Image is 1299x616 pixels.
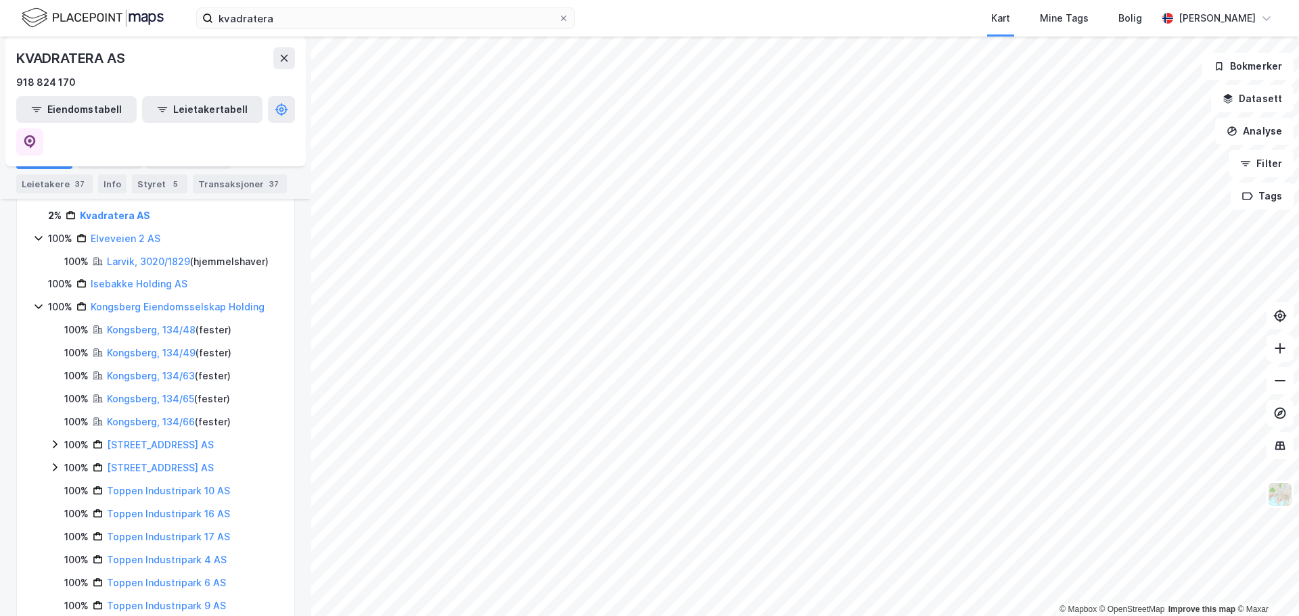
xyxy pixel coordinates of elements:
button: Leietakertabell [142,96,263,123]
div: 100% [64,552,89,568]
a: Toppen Industripark 10 AS [107,485,230,496]
div: 100% [64,414,89,430]
a: Mapbox [1059,605,1097,614]
div: 100% [48,299,72,315]
div: 100% [64,506,89,522]
div: 100% [64,391,89,407]
div: Kart [991,10,1010,26]
a: Kongsberg, 134/49 [107,347,196,358]
input: Søk på adresse, matrikkel, gårdeiere, leietakere eller personer [213,8,558,28]
button: Filter [1229,150,1294,177]
a: Larvik, 3020/1829 [107,256,190,267]
a: Toppen Industripark 17 AS [107,531,230,542]
div: Mine Tags [1040,10,1089,26]
div: 100% [48,276,72,292]
a: Kvadratera AS [80,210,150,221]
div: 100% [64,437,89,453]
div: 100% [64,460,89,476]
a: Kongsberg, 134/66 [107,416,195,427]
iframe: Chat Widget [1231,551,1299,616]
div: KVADRATERA AS [16,47,127,69]
div: Info [98,174,127,193]
div: 100% [48,231,72,247]
img: Z [1267,481,1293,507]
button: Analyse [1215,118,1294,145]
div: 5 [168,177,182,191]
div: ( fester ) [107,414,231,430]
div: 100% [64,345,89,361]
div: 918 824 170 [16,74,76,91]
img: logo.f888ab2527a4732fd821a326f86c7f29.svg [22,6,164,30]
a: Toppen Industripark 9 AS [107,600,226,611]
div: ( fester ) [107,391,230,407]
div: Leietakere [16,174,93,193]
a: Toppen Industripark 6 AS [107,577,226,588]
a: [STREET_ADDRESS] AS [107,462,214,473]
div: 100% [64,254,89,270]
a: [STREET_ADDRESS] AS [107,439,214,450]
div: 100% [64,575,89,591]
div: Transaksjoner [193,174,287,193]
a: Kongsberg, 134/63 [107,370,195,381]
div: Styret [132,174,187,193]
button: Eiendomstabell [16,96,137,123]
div: Bolig [1118,10,1142,26]
a: Toppen Industripark 4 AS [107,554,227,565]
div: ( fester ) [107,368,231,384]
div: 100% [64,322,89,338]
a: Improve this map [1168,605,1235,614]
div: 2% [48,208,62,224]
button: Datasett [1211,85,1294,112]
div: 100% [64,483,89,499]
button: Tags [1231,183,1294,210]
a: Toppen Industripark 16 AS [107,508,230,519]
a: Kongsberg, 134/65 [107,393,194,404]
a: Isebakke Holding AS [91,278,187,289]
div: 37 [72,177,87,191]
a: Elveveien 2 AS [91,233,160,244]
div: 37 [267,177,281,191]
a: Kongsberg Eiendomsselskap Holding [91,301,265,312]
button: Bokmerker [1202,53,1294,80]
a: Kongsberg, 134/48 [107,324,196,335]
div: ( fester ) [107,345,231,361]
div: 100% [64,598,89,614]
div: 100% [64,368,89,384]
div: ( fester ) [107,322,231,338]
div: [PERSON_NAME] [1179,10,1256,26]
div: ( hjemmelshaver ) [107,254,269,270]
div: 100% [64,529,89,545]
a: OpenStreetMap [1099,605,1165,614]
